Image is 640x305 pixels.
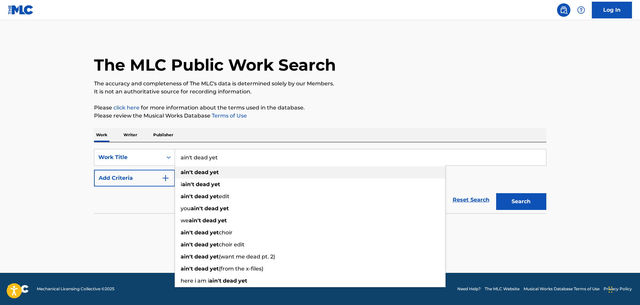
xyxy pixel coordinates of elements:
div: Drag [609,280,613,300]
span: choir edit [219,241,245,248]
strong: yet [210,253,219,260]
strong: yet [210,169,219,175]
a: Privacy Policy [604,286,632,292]
strong: ain't [209,278,221,284]
strong: yet [218,217,227,224]
strong: dead [194,229,208,236]
span: choir [219,229,233,236]
a: Public Search [557,3,570,17]
a: Reset Search [449,193,493,207]
p: Publisher [151,128,175,142]
strong: ain't [181,253,193,260]
form: Search Form [94,149,546,213]
a: Musical Works Database Terms of Use [524,286,600,292]
strong: yet [210,265,219,272]
h1: The MLC Public Work Search [94,55,336,75]
strong: yet [210,241,219,248]
strong: ain't [181,193,193,200]
strong: ain't [191,205,203,212]
strong: ain't [181,169,193,175]
strong: ain't [181,265,193,272]
img: logo [8,285,29,293]
strong: ain't [181,241,193,248]
span: edit [219,193,230,200]
a: Need Help? [457,286,481,292]
p: The accuracy and completeness of The MLC's data is determined solely by our Members. [94,80,546,88]
strong: dead [194,193,208,200]
strong: dead [194,169,208,175]
strong: yet [210,193,219,200]
strong: dead [194,241,208,248]
img: help [577,6,585,14]
a: Log In [592,2,632,18]
span: (want me dead pt. 2) [219,253,275,260]
span: we [181,217,189,224]
strong: dead [202,217,216,224]
strong: ain't [182,181,194,187]
span: here i am i [181,278,209,284]
strong: yet [211,181,220,187]
p: Please for more information about the terms used in the database. [94,104,546,112]
span: Mechanical Licensing Collective © 2025 [37,286,114,292]
span: (from the x-files) [219,265,263,272]
strong: yet [210,229,219,236]
p: Writer [121,128,139,142]
button: Search [496,193,546,210]
strong: dead [223,278,237,284]
span: i [181,181,182,187]
p: Please review the Musical Works Database [94,112,546,120]
strong: dead [204,205,218,212]
p: Work [94,128,109,142]
strong: ain't [181,229,193,236]
a: click here [113,104,140,111]
strong: dead [194,253,208,260]
img: 9d2ae6d4665cec9f34b9.svg [162,174,170,182]
strong: yet [238,278,247,284]
strong: ain't [189,217,201,224]
img: search [560,6,568,14]
button: Add Criteria [94,170,175,186]
a: The MLC Website [485,286,520,292]
a: Terms of Use [210,112,247,119]
span: you [181,205,191,212]
p: It is not an authoritative source for recording information. [94,88,546,96]
iframe: Chat Widget [607,273,640,305]
img: MLC Logo [8,5,34,15]
strong: yet [220,205,229,212]
strong: dead [196,181,210,187]
div: Work Title [98,153,159,161]
div: Help [574,3,588,17]
strong: dead [194,265,208,272]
